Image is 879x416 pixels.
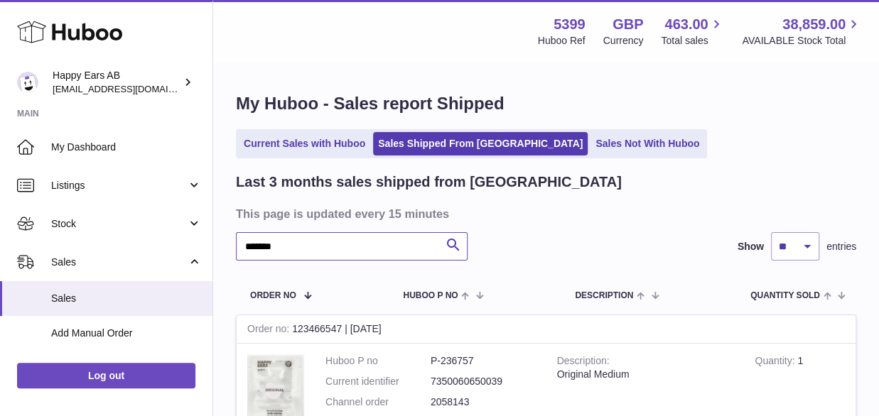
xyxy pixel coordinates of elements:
span: Listings [51,179,187,192]
span: AVAILABLE Stock Total [742,34,862,48]
strong: 5399 [554,15,586,34]
span: Sales [51,292,202,305]
label: Show [738,240,764,253]
span: Description [575,291,633,300]
div: Happy Ears AB [53,69,180,96]
strong: Description [557,355,610,370]
dd: 2058143 [431,395,536,409]
a: Log out [17,363,195,388]
h1: My Huboo - Sales report Shipped [236,92,856,115]
h2: Last 3 months sales shipped from [GEOGRAPHIC_DATA] [236,173,622,192]
strong: GBP [613,15,643,34]
span: Order No [250,291,296,300]
div: 123466547 | [DATE] [237,315,856,344]
strong: Quantity [755,355,797,370]
a: 463.00 Total sales [661,15,724,48]
img: 3pl@happyearsearplugs.com [17,72,38,93]
div: Currency [603,34,644,48]
span: My Dashboard [51,141,202,154]
dd: 7350060650039 [431,375,536,388]
a: Current Sales with Huboo [239,132,370,155]
span: Total sales [661,34,724,48]
span: Add Manual Order [51,327,202,340]
a: Sales Shipped From [GEOGRAPHIC_DATA] [373,132,588,155]
a: Sales Not With Huboo [591,132,704,155]
dt: Current identifier [325,375,431,388]
div: Huboo Ref [538,34,586,48]
dt: Channel order [325,395,431,409]
span: entries [826,240,856,253]
span: Sales [51,256,187,269]
span: Stock [51,217,187,231]
span: 463.00 [664,15,708,34]
div: Original Medium [557,368,734,381]
a: 38,859.00 AVAILABLE Stock Total [742,15,862,48]
h3: This page is updated every 15 minutes [236,206,853,221]
span: 38,859.00 [782,15,846,34]
span: [EMAIL_ADDRESS][DOMAIN_NAME] [53,83,209,94]
span: Quantity Sold [750,291,820,300]
dt: Huboo P no [325,354,431,368]
span: Huboo P no [403,291,458,300]
strong: Order no [247,323,292,338]
dd: P-236757 [431,354,536,368]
